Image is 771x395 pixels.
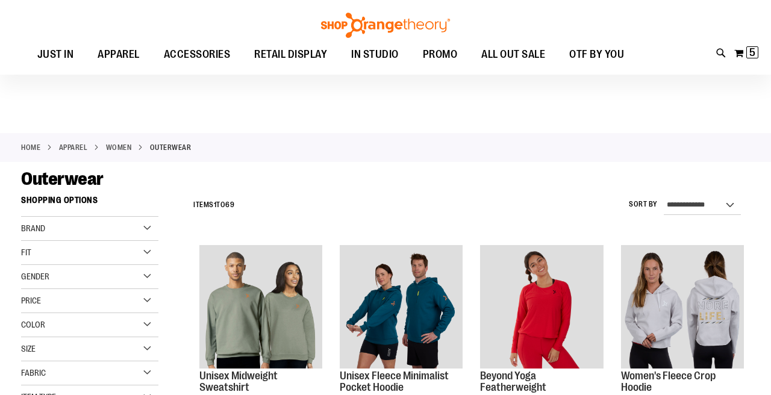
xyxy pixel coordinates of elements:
[214,201,217,209] span: 1
[21,320,45,329] span: Color
[21,142,40,153] a: Home
[193,196,234,214] h2: Items to
[59,142,88,153] a: APPAREL
[150,142,192,153] strong: Outerwear
[481,41,545,68] span: ALL OUT SALE
[21,296,41,305] span: Price
[21,272,49,281] span: Gender
[21,223,45,233] span: Brand
[480,245,603,370] a: Product image for Beyond Yoga Featherweight Daydreamer Pullover
[106,142,132,153] a: WOMEN
[225,201,234,209] span: 69
[37,41,74,68] span: JUST IN
[749,46,755,58] span: 5
[164,41,231,68] span: ACCESSORIES
[21,344,36,353] span: Size
[340,370,449,394] a: Unisex Fleece Minimalist Pocket Hoodie
[98,41,140,68] span: APPAREL
[199,245,322,370] a: Unisex Midweight Sweatshirt
[629,199,658,210] label: Sort By
[340,245,463,368] img: Unisex Fleece Minimalist Pocket Hoodie
[423,41,458,68] span: PROMO
[569,41,624,68] span: OTF BY YOU
[621,245,744,370] a: Product image for Womens Fleece Crop Hoodie
[21,169,104,189] span: Outerwear
[351,41,399,68] span: IN STUDIO
[480,245,603,368] img: Product image for Beyond Yoga Featherweight Daydreamer Pullover
[319,13,452,38] img: Shop Orangetheory
[621,245,744,368] img: Product image for Womens Fleece Crop Hoodie
[21,368,46,378] span: Fabric
[21,190,158,217] strong: Shopping Options
[21,247,31,257] span: Fit
[199,370,278,394] a: Unisex Midweight Sweatshirt
[340,245,463,370] a: Unisex Fleece Minimalist Pocket Hoodie
[621,370,716,394] a: Women's Fleece Crop Hoodie
[254,41,327,68] span: RETAIL DISPLAY
[199,245,322,368] img: Unisex Midweight Sweatshirt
